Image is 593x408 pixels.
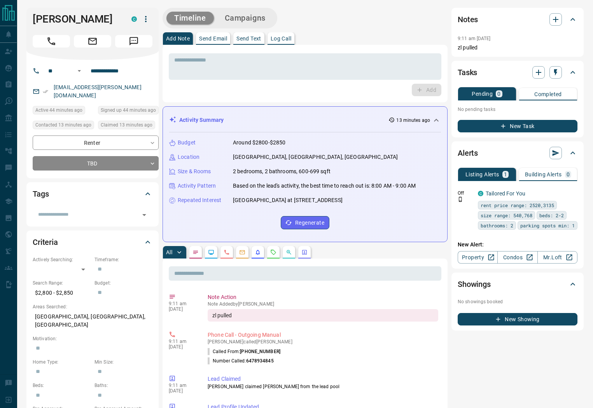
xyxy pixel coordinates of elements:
p: zl pulled [458,44,577,52]
svg: Notes [192,249,199,255]
svg: Email Verified [43,89,48,94]
button: Regenerate [281,216,329,229]
svg: Requests [270,249,276,255]
div: condos.ca [478,191,483,196]
span: parking spots min: 1 [520,222,575,229]
p: No pending tasks [458,104,577,115]
p: [GEOGRAPHIC_DATA], [GEOGRAPHIC_DATA], [GEOGRAPHIC_DATA] [233,153,398,161]
div: Tue Sep 16 2025 [33,106,94,117]
div: Renter [33,135,159,150]
div: Tue Sep 16 2025 [33,121,94,132]
p: Actively Searching: [33,256,91,263]
p: 0 [567,172,570,177]
svg: Push Notification Only [458,197,463,202]
p: Activity Summary [179,116,224,124]
a: Condos [497,251,537,264]
p: Home Type: [33,359,91,366]
a: [EMAIL_ADDRESS][PERSON_NAME][DOMAIN_NAME] [54,84,142,98]
div: Criteria [33,233,152,251]
span: Call [33,35,70,47]
span: Signed up 44 minutes ago [101,106,156,114]
p: [DATE] [169,306,196,312]
span: 6478934845 [246,358,274,364]
p: Called From: [208,348,280,355]
h1: [PERSON_NAME] [33,13,120,25]
p: 9:11 am [DATE] [458,36,491,41]
svg: Calls [224,249,230,255]
p: Building Alerts [525,172,562,177]
p: Search Range: [33,280,91,287]
span: Message [115,35,152,47]
p: [DATE] [169,344,196,350]
p: Repeated Interest [178,196,221,204]
p: Pending [472,91,493,97]
span: bathrooms: 2 [481,222,513,229]
p: 9:11 am [169,383,196,388]
button: Open [75,66,84,76]
div: Alerts [458,144,577,162]
h2: Alerts [458,147,478,159]
div: Tags [33,185,152,203]
div: Tue Sep 16 2025 [98,106,159,117]
div: Notes [458,10,577,29]
p: Min Size: [94,359,152,366]
p: Location [178,153,199,161]
div: condos.ca [131,16,137,22]
button: New Showing [458,313,577,325]
p: $2,800 - $2,850 [33,287,91,299]
p: Based on the lead's activity, the best time to reach out is: 8:00 AM - 9:00 AM [233,182,416,190]
p: Number Called: [208,357,274,364]
svg: Listing Alerts [255,249,261,255]
p: Beds: [33,382,91,389]
p: No showings booked [458,298,577,305]
div: Activity Summary13 minutes ago [169,113,441,127]
p: Size & Rooms [178,167,211,176]
h2: Notes [458,13,478,26]
p: Off [458,190,473,197]
button: New Task [458,120,577,132]
svg: Emails [239,249,245,255]
p: [GEOGRAPHIC_DATA], [GEOGRAPHIC_DATA], [GEOGRAPHIC_DATA] [33,310,152,331]
h2: Tasks [458,66,477,79]
div: Showings [458,275,577,294]
span: Active 44 minutes ago [35,106,82,114]
a: Property [458,251,498,264]
p: Completed [534,91,562,97]
p: 1 [504,172,507,177]
svg: Lead Browsing Activity [208,249,214,255]
p: Listing Alerts [465,172,499,177]
span: [PHONE_NUMBER] [240,349,280,354]
h2: Criteria [33,236,58,248]
button: Open [139,209,150,220]
p: Areas Searched: [33,303,152,310]
p: 9:11 am [169,339,196,344]
a: Mr.Loft [537,251,577,264]
div: Tasks [458,63,577,82]
a: Tailored For You [486,190,525,197]
p: 9:11 am [169,301,196,306]
button: Campaigns [217,12,273,25]
p: Timeframe: [94,256,152,263]
p: 2 bedrooms, 2 bathrooms, 600-699 sqft [233,167,331,176]
p: [DATE] [169,388,196,394]
div: Tue Sep 16 2025 [98,121,159,132]
p: Add Note [166,36,190,41]
p: Activity Pattern [178,182,216,190]
p: Send Email [199,36,227,41]
span: size range: 540,768 [481,211,532,219]
p: Phone Call - Outgoing Manual [208,331,438,339]
span: Claimed 13 minutes ago [101,121,152,129]
p: Note Action [208,293,438,301]
button: Timeline [166,12,214,25]
p: Budget [178,139,196,147]
span: rent price range: 2520,3135 [481,201,554,209]
p: All [166,250,172,255]
p: Lead Claimed [208,375,438,383]
div: zl pulled [208,309,438,322]
p: [PERSON_NAME] called [PERSON_NAME] [208,339,438,345]
p: Budget: [94,280,152,287]
p: 13 minutes ago [396,117,430,124]
svg: Agent Actions [301,249,308,255]
p: Motivation: [33,335,152,342]
p: Around $2800-$2850 [233,139,285,147]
